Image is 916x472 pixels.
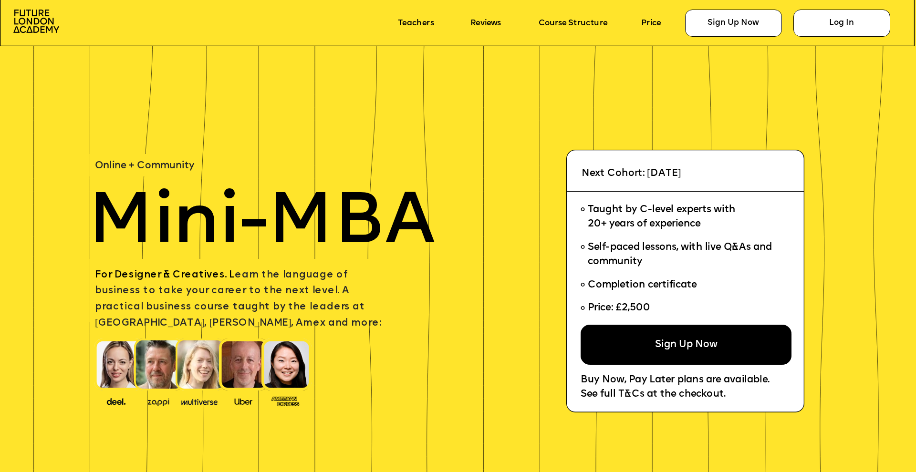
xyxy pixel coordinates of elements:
[95,161,194,171] span: Online + Community
[588,280,697,290] span: Completion certificate
[140,396,176,406] img: image-b2f1584c-cbf7-4a77-bbe0-f56ae6ee31f2.png
[470,19,501,28] a: Reviews
[88,188,435,260] span: Mini-MBA
[641,19,661,28] a: Price
[581,375,770,385] span: Buy Now, Pay Later plans are available.
[226,396,261,406] img: image-99cff0b2-a396-4aab-8550-cf4071da2cb9.png
[13,10,59,33] img: image-aac980e9-41de-4c2d-a048-f29dd30a0068.png
[539,19,607,28] a: Course Structure
[588,303,650,313] span: Price: £2,500
[95,270,235,280] span: For Designer & Creatives. L
[95,270,381,328] span: earn the language of business to take your career to the next level. A practical business course ...
[178,395,221,406] img: image-b7d05013-d886-4065-8d38-3eca2af40620.png
[588,243,775,267] span: Self-paced lessons, with live Q&As and community
[588,205,735,229] span: Taught by C-level experts with 20+ years of experience
[582,168,681,178] span: Next Cohort: [DATE]
[98,395,134,406] img: image-388f4489-9820-4c53-9b08-f7df0b8d4ae2.png
[268,394,303,407] img: image-93eab660-639c-4de6-957c-4ae039a0235a.png
[398,19,434,28] a: Teachers
[581,389,726,399] span: See full T&Cs at the checkout.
